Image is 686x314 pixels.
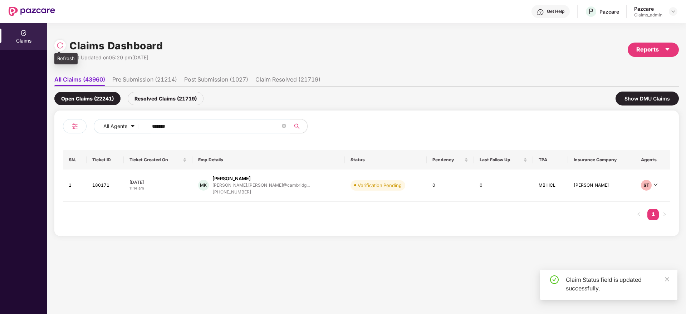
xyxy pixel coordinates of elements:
[69,38,163,54] h1: Claims Dashboard
[69,54,163,62] div: Last Updated on 05:20 pm[DATE]
[129,185,187,191] div: 11:14 am
[566,275,669,293] div: Claim Status field is updated successfully.
[633,209,645,220] button: left
[112,76,177,86] li: Pre Submission (21214)
[130,124,135,129] span: caret-down
[547,9,564,14] div: Get Help
[637,212,641,216] span: left
[550,275,559,284] span: check-circle
[670,9,676,14] img: svg+xml;base64,PHN2ZyBpZD0iRHJvcGRvd24tMzJ4MzIiIHhtbG5zPSJodHRwOi8vd3d3LnczLm9yZy8yMDAwL3N2ZyIgd2...
[129,157,181,163] span: Ticket Created On
[103,122,127,130] span: All Agents
[634,12,662,18] div: Claims_admin
[636,45,670,54] div: Reports
[70,122,79,131] img: svg+xml;base64,PHN2ZyB4bWxucz0iaHR0cDovL3d3dy53My5vcmcvMjAwMC9zdmciIHdpZHRoPSIyNCIgaGVpZ2h0PSIyNC...
[57,42,64,49] img: svg+xml;base64,PHN2ZyBpZD0iUmVsb2FkLTMyeDMyIiB4bWxucz0iaHR0cDovL3d3dy53My5vcmcvMjAwMC9zdmciIHdpZH...
[129,179,187,185] div: [DATE]
[212,183,310,187] div: [PERSON_NAME].[PERSON_NAME]@cambridg...
[634,5,662,12] div: Pazcare
[124,150,192,170] th: Ticket Created On
[533,170,568,202] td: MBHICL
[641,180,652,191] div: ST
[345,150,427,170] th: Status
[290,123,304,129] span: search
[255,76,320,86] li: Claim Resolved (21719)
[665,277,670,282] span: close
[54,92,121,105] div: Open Claims (22241)
[432,157,463,163] span: Pendency
[54,53,78,64] div: Refresh
[427,150,474,170] th: Pendency
[647,209,659,220] a: 1
[94,119,151,133] button: All Agentscaret-down
[568,150,635,170] th: Insurance Company
[212,189,310,196] div: [PHONE_NUMBER]
[659,209,670,220] button: right
[358,182,402,189] div: Verification Pending
[589,7,593,16] span: P
[474,150,533,170] th: Last Follow Up
[290,119,308,133] button: search
[633,209,645,220] li: Previous Page
[480,157,522,163] span: Last Follow Up
[533,150,568,170] th: TPA
[616,92,679,106] div: Show DMU Claims
[282,124,286,128] span: close-circle
[87,150,124,170] th: Ticket ID
[635,150,670,170] th: Agents
[568,170,635,202] td: [PERSON_NAME]
[282,123,286,130] span: close-circle
[184,76,248,86] li: Post Submission (1027)
[9,7,55,16] img: New Pazcare Logo
[212,175,251,182] div: [PERSON_NAME]
[20,29,27,36] img: svg+xml;base64,PHN2ZyBpZD0iQ2xhaW0iIHhtbG5zPSJodHRwOi8vd3d3LnczLm9yZy8yMDAwL3N2ZyIgd2lkdGg9IjIwIi...
[192,150,345,170] th: Emp Details
[659,209,670,220] li: Next Page
[653,183,658,187] span: down
[54,76,105,86] li: All Claims (43960)
[427,170,474,202] td: 0
[537,9,544,16] img: svg+xml;base64,PHN2ZyBpZD0iSGVscC0zMngzMiIgeG1sbnM9Imh0dHA6Ly93d3cudzMub3JnLzIwMDAvc3ZnIiB3aWR0aD...
[662,212,667,216] span: right
[63,150,87,170] th: SN.
[665,46,670,52] span: caret-down
[474,170,533,202] td: 0
[63,170,87,202] td: 1
[128,92,204,105] div: Resolved Claims (21719)
[599,8,619,15] div: Pazcare
[87,170,124,202] td: 180171
[198,180,209,191] div: MK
